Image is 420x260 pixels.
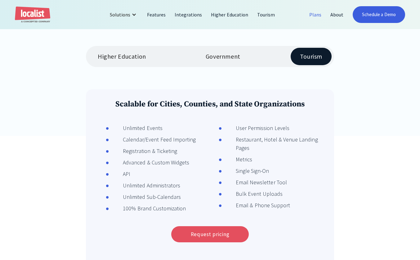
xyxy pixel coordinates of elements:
a: Plans [305,7,326,22]
div: Tourism [300,53,322,60]
div: Bulk Event Uploads [222,190,283,198]
div: Unlimited Administrators [109,181,180,190]
div: Restaurant, Hotel & Venue Landing Pages [222,135,327,152]
div: Advanced & Custom Widgets [109,158,189,167]
a: Integrations [170,7,207,22]
div: Email & Phone Support [222,201,290,209]
div: 100% Brand Customization [109,204,186,213]
div: Higher Education [98,53,146,60]
a: Request pricing [171,226,249,242]
div: Unlimited Sub-Calendars [109,193,181,201]
a: Features [143,7,170,22]
div: Calendar/Event Feed Importing [109,135,196,144]
div: Email Newsletter Tool [222,178,287,186]
h3: Scalable for Cities, Counties, and State Organizations [93,99,327,109]
a: Schedule a Demo [353,6,405,23]
div: Registration & Ticketing [109,147,177,155]
div: Single Sign-On [222,167,269,175]
a: Higher Education [207,7,253,22]
a: About [326,7,348,22]
div: API [109,170,130,178]
div: Government [206,53,240,60]
div: Solutions [105,7,143,22]
a: Tourism [253,7,279,22]
div: Metrics [222,155,252,164]
div: User Permission Levels [222,124,289,132]
a: home [15,7,50,23]
div: Unlimited Events [109,124,163,132]
div: Solutions [110,11,130,18]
